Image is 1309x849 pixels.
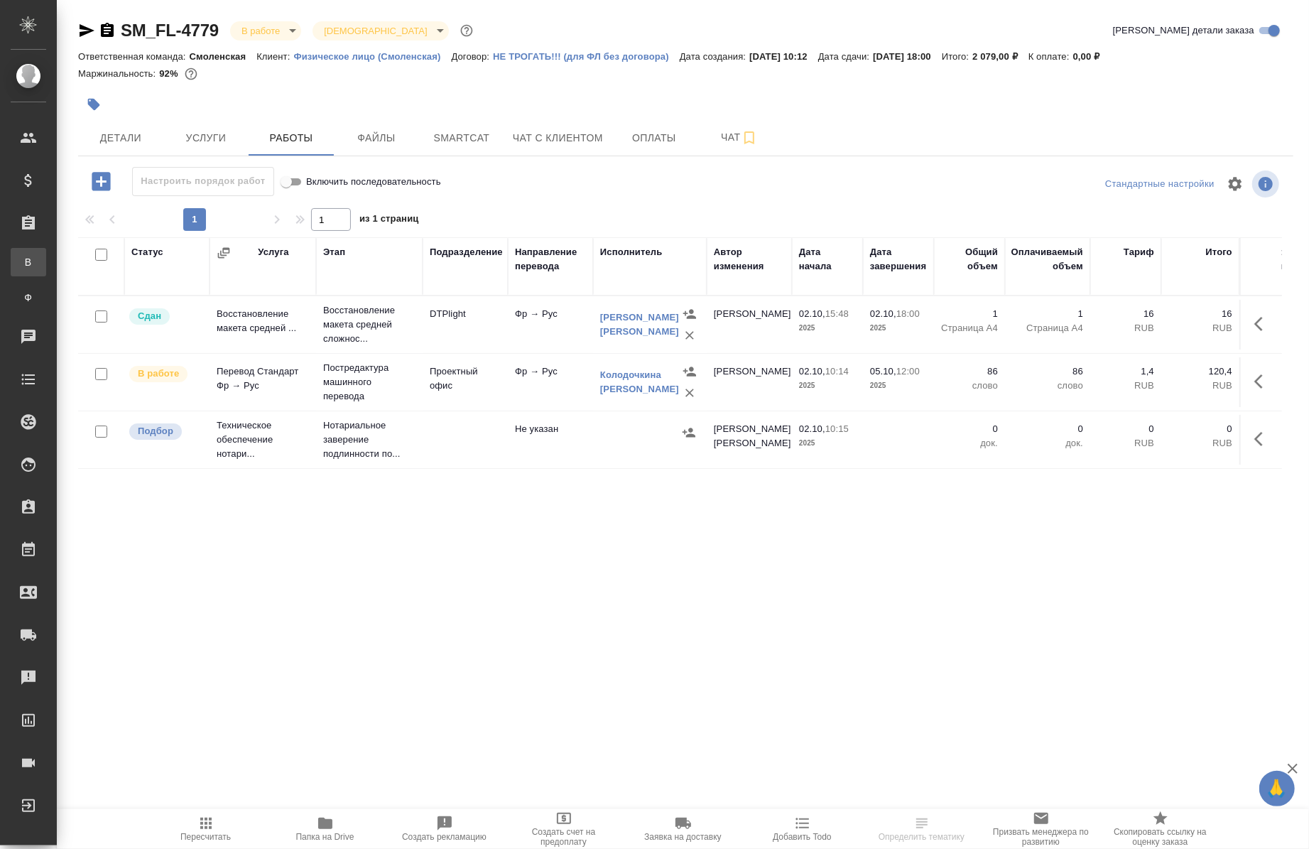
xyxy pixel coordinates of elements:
[78,89,109,120] button: Добавить тэг
[1168,379,1232,393] p: RUB
[504,809,624,849] button: Создать счет на предоплату
[624,809,743,849] button: Заявка на доставку
[1097,436,1154,450] p: RUB
[870,245,927,274] div: Дата завершения
[1124,245,1154,259] div: Тариф
[128,422,202,441] div: Можно подбирать исполнителей
[159,68,181,79] p: 92%
[873,51,942,62] p: [DATE] 18:00
[1252,171,1282,198] span: Посмотреть информацию
[508,415,593,465] td: Не указан
[799,423,825,434] p: 02.10,
[1097,379,1154,393] p: RUB
[705,129,773,146] span: Чат
[323,303,415,346] p: Восстановление макета средней сложнос...
[825,308,849,319] p: 15:48
[121,21,219,40] a: SM_FL-4779
[402,832,487,842] span: Создать рекламацию
[1246,364,1280,399] button: Здесь прячутся важные кнопки
[1168,307,1232,321] p: 16
[457,21,476,40] button: Доп статусы указывают на важность/срочность заказа
[323,361,415,404] p: Постредактура машинного перевода
[941,422,998,436] p: 0
[1102,173,1218,195] div: split button
[600,245,663,259] div: Исполнитель
[1073,51,1111,62] p: 0,00 ₽
[679,382,700,404] button: Удалить
[293,50,451,62] a: Физическое лицо (Смоленская)
[990,827,1092,847] span: Призвать менеджера по развитию
[1097,321,1154,335] p: RUB
[217,246,231,260] button: Сгруппировать
[513,129,603,147] span: Чат с клиентом
[1012,364,1083,379] p: 86
[941,321,998,335] p: Страница А4
[749,51,818,62] p: [DATE] 10:12
[941,379,998,393] p: слово
[138,367,179,381] p: В работе
[493,51,680,62] p: НЕ ТРОГАТЬ!!! (для ФЛ без договора)
[1101,809,1220,849] button: Скопировать ссылку на оценку заказа
[678,422,700,443] button: Назначить
[707,300,792,350] td: [PERSON_NAME]
[82,167,121,196] button: Добавить работу
[423,357,508,407] td: Проектный офис
[11,283,46,312] a: Ф
[513,827,615,847] span: Создать счет на предоплату
[743,809,862,849] button: Добавить Todo
[982,809,1101,849] button: Призвать менеджера по развитию
[423,300,508,350] td: DTPlight
[1011,245,1083,274] div: Оплачиваемый объем
[1168,364,1232,379] p: 120,4
[799,379,856,393] p: 2025
[1113,23,1254,38] span: [PERSON_NAME] детали заказа
[182,65,200,83] button: 136.40 RUB;
[799,436,856,450] p: 2025
[138,424,173,438] p: Подбор
[680,51,749,62] p: Дата создания:
[773,832,831,842] span: Добавить Todo
[323,418,415,461] p: Нотариальное заверение подлинности по...
[942,51,972,62] p: Итого:
[799,308,825,319] p: 02.10,
[430,245,503,259] div: Подразделение
[1097,307,1154,321] p: 16
[18,255,39,269] span: В
[210,357,316,407] td: Перевод Стандарт Фр → Рус
[825,423,849,434] p: 10:15
[972,51,1028,62] p: 2 079,00 ₽
[941,364,998,379] p: 86
[1265,774,1289,804] span: 🙏
[323,245,345,259] div: Этап
[515,245,586,274] div: Направление перевода
[385,809,504,849] button: Создать рекламацию
[620,129,688,147] span: Оплаты
[508,357,593,407] td: Фр → Рус
[825,366,849,377] p: 10:14
[210,411,316,468] td: Техническое обеспечение нотари...
[190,51,257,62] p: Смоленская
[1168,422,1232,436] p: 0
[237,25,284,37] button: В работе
[799,321,856,335] p: 2025
[870,321,927,335] p: 2025
[296,832,354,842] span: Папка на Drive
[1012,379,1083,393] p: слово
[138,309,161,323] p: Сдан
[1097,364,1154,379] p: 1,4
[896,308,920,319] p: 18:00
[879,832,965,842] span: Определить тематику
[870,366,896,377] p: 05.10,
[78,51,190,62] p: Ответственная команда:
[644,832,721,842] span: Заявка на доставку
[896,366,920,377] p: 12:00
[1168,436,1232,450] p: RUB
[306,175,441,189] span: Включить последовательность
[870,308,896,319] p: 02.10,
[870,379,927,393] p: 2025
[172,129,240,147] span: Услуги
[508,300,593,350] td: Фр → Рус
[707,357,792,407] td: [PERSON_NAME]
[1012,321,1083,335] p: Страница А4
[679,325,700,346] button: Удалить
